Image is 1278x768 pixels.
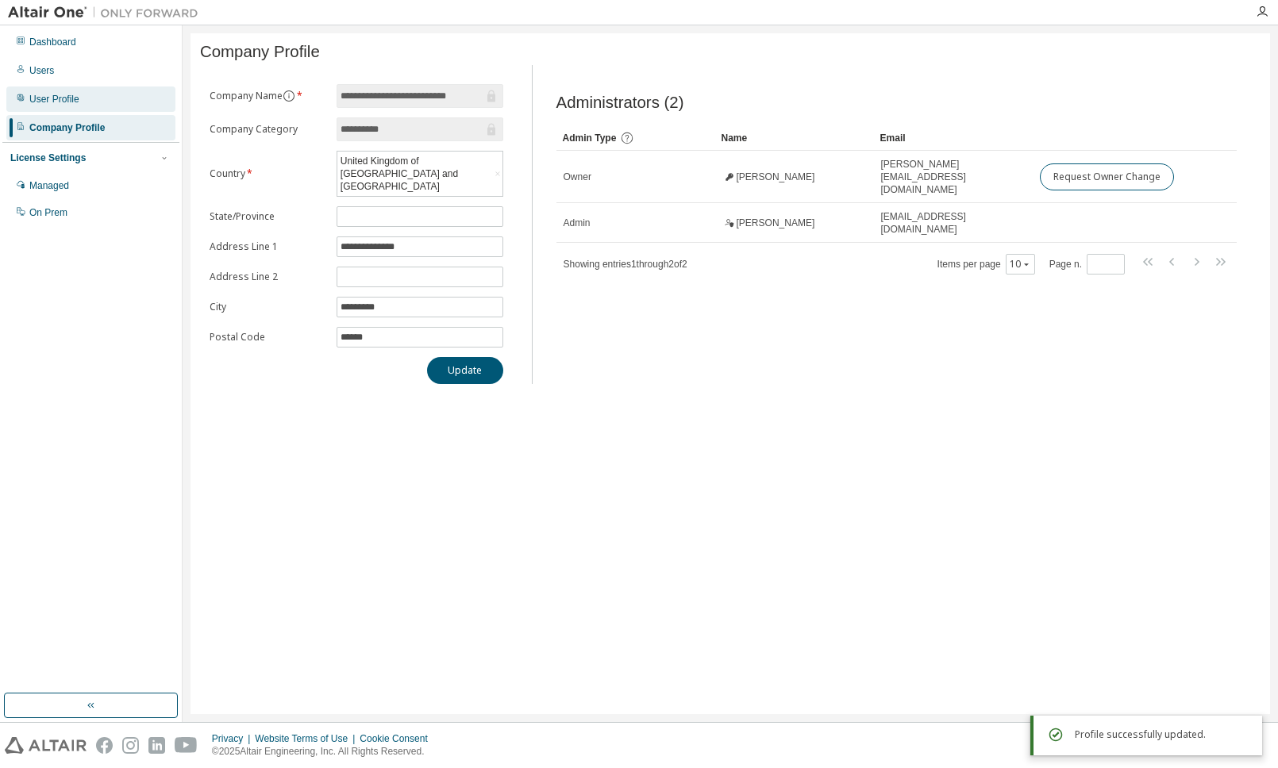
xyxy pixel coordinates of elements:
p: © 2025 Altair Engineering, Inc. All Rights Reserved. [212,745,437,758]
label: Address Line 1 [210,240,327,253]
label: Company Category [210,123,327,136]
span: Items per page [937,254,1035,275]
label: Country [210,167,327,180]
span: Admin Type [563,132,617,144]
label: Address Line 2 [210,271,327,283]
label: City [210,301,327,313]
button: Update [427,357,503,384]
div: Managed [29,179,69,192]
span: Company Profile [200,43,320,61]
div: Dashboard [29,36,76,48]
span: Owner [564,171,591,183]
div: License Settings [10,152,86,164]
img: Altair One [8,5,206,21]
label: Postal Code [210,331,327,344]
img: linkedin.svg [148,737,165,754]
img: instagram.svg [122,737,139,754]
span: Administrators (2) [556,94,684,112]
div: Profile successfully updated. [1075,725,1249,744]
div: United Kingdom of [GEOGRAPHIC_DATA] and [GEOGRAPHIC_DATA] [338,152,491,195]
span: Admin [564,217,591,229]
button: Request Owner Change [1040,163,1174,190]
img: youtube.svg [175,737,198,754]
label: Company Name [210,90,327,102]
div: Name [722,125,868,151]
span: Showing entries 1 through 2 of 2 [564,259,687,270]
div: Email [880,125,1026,151]
label: State/Province [210,210,327,223]
div: United Kingdom of [GEOGRAPHIC_DATA] and [GEOGRAPHIC_DATA] [337,152,502,196]
div: Website Terms of Use [255,732,360,745]
div: Users [29,64,54,77]
button: information [283,90,295,102]
div: On Prem [29,206,67,219]
div: Privacy [212,732,255,745]
span: [PERSON_NAME] [737,217,815,229]
div: Cookie Consent [360,732,437,745]
span: Page n. [1049,254,1125,275]
span: [PERSON_NAME] [737,171,815,183]
div: Company Profile [29,121,105,134]
img: facebook.svg [96,737,113,754]
img: altair_logo.svg [5,737,87,754]
span: [EMAIL_ADDRESS][DOMAIN_NAME] [881,210,1026,236]
div: User Profile [29,93,79,106]
button: 10 [1010,258,1031,271]
span: [PERSON_NAME][EMAIL_ADDRESS][DOMAIN_NAME] [881,158,1026,196]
